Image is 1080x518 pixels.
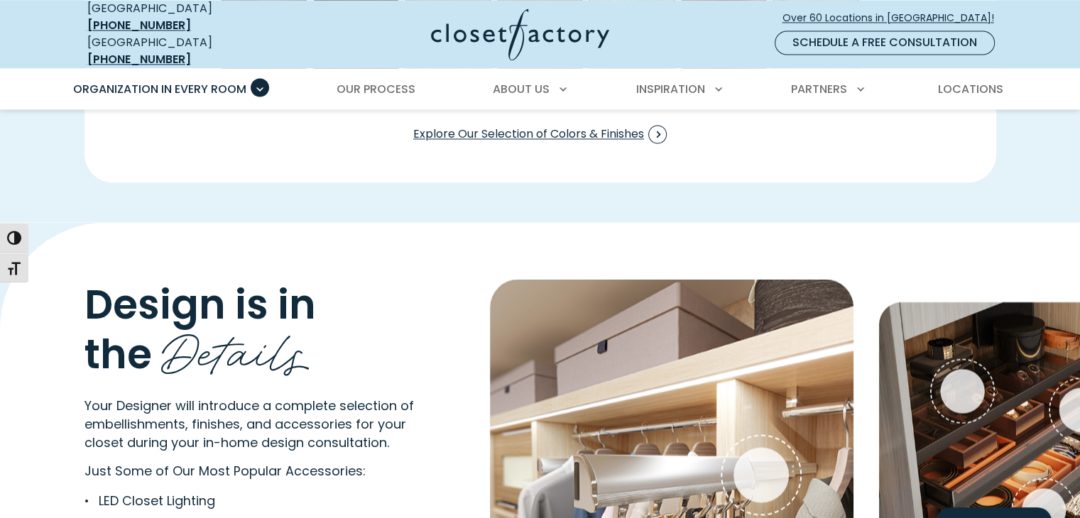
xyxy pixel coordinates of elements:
div: [GEOGRAPHIC_DATA] [87,34,293,68]
span: Partners [791,81,847,97]
span: Organization in Every Room [73,81,246,97]
span: Our Process [337,81,415,97]
span: Locations [937,81,1003,97]
span: Over 60 Locations in [GEOGRAPHIC_DATA]! [782,11,1005,26]
span: Explore Our Selection of Colors & Finishes [413,125,667,143]
a: [PHONE_NUMBER] [87,51,191,67]
p: Just Some of Our Most Popular Accessories: [84,461,454,480]
span: Inspiration [636,81,705,97]
span: Your Designer will introduce a complete selection of embellishments, finishes, and accessories fo... [84,396,414,451]
span: Design is in [84,277,316,333]
img: Closet Factory Logo [431,9,609,60]
span: Details [161,310,310,384]
span: About Us [493,81,550,97]
a: Over 60 Locations in [GEOGRAPHIC_DATA]! [782,6,1006,31]
a: [PHONE_NUMBER] [87,17,191,33]
nav: Primary Menu [63,70,1018,109]
a: Explore Our Selection of Colors & Finishes [413,120,667,148]
span: the [84,326,152,382]
a: Schedule a Free Consultation [775,31,995,55]
li: LED Closet Lighting [84,491,409,510]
